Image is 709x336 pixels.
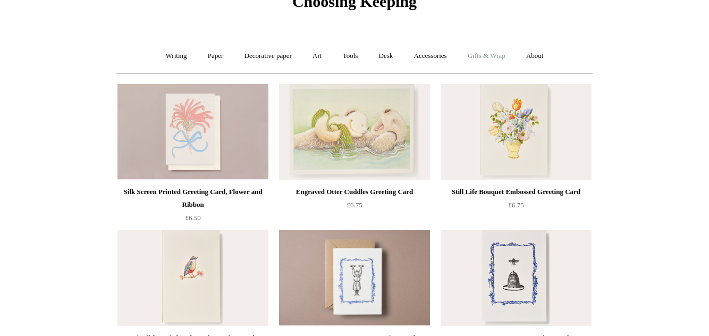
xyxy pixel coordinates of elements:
img: Letterpress Bee Nest Greeting Card [441,230,592,326]
div: Engraved Otter Cuddles Greeting Card [282,186,427,198]
a: Tools [333,42,368,70]
a: Silk Screen Printed Greeting Card, Flower and Ribbon £6.50 [117,186,268,229]
img: Kingfisher Bird Embossed Greeting Card [117,230,268,326]
a: Kingfisher Bird Embossed Greeting Card Kingfisher Bird Embossed Greeting Card [117,230,268,326]
a: Engraved Otter Cuddles Greeting Card Engraved Otter Cuddles Greeting Card [279,84,430,180]
a: Still Life Bouquet Embossed Greeting Card £6.75 [441,186,592,229]
a: Paper [198,42,233,70]
img: Still Life Bouquet Embossed Greeting Card [441,84,592,180]
a: Writing [156,42,197,70]
a: Desk [369,42,403,70]
a: Decorative paper [235,42,301,70]
a: Letterpress Bee Nest Greeting Card Letterpress Bee Nest Greeting Card [441,230,592,326]
img: Letterpress Strongwoman Greeting Card [279,230,430,326]
a: Letterpress Strongwoman Greeting Card Letterpress Strongwoman Greeting Card [279,230,430,326]
span: £6.75 [508,201,524,209]
a: About [517,42,553,70]
a: Accessories [404,42,457,70]
a: Silk Screen Printed Greeting Card, Flower and Ribbon Silk Screen Printed Greeting Card, Flower an... [117,84,268,180]
span: £6.50 [185,214,200,222]
div: Silk Screen Printed Greeting Card, Flower and Ribbon [120,186,266,211]
a: Gifts & Wrap [458,42,515,70]
a: Choosing Keeping [292,1,417,9]
span: £6.75 [347,201,362,209]
a: Still Life Bouquet Embossed Greeting Card Still Life Bouquet Embossed Greeting Card [441,84,592,180]
a: Engraved Otter Cuddles Greeting Card £6.75 [279,186,430,229]
a: Art [303,42,331,70]
img: Silk Screen Printed Greeting Card, Flower and Ribbon [117,84,268,180]
div: Still Life Bouquet Embossed Greeting Card [443,186,589,198]
img: Engraved Otter Cuddles Greeting Card [279,84,430,180]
